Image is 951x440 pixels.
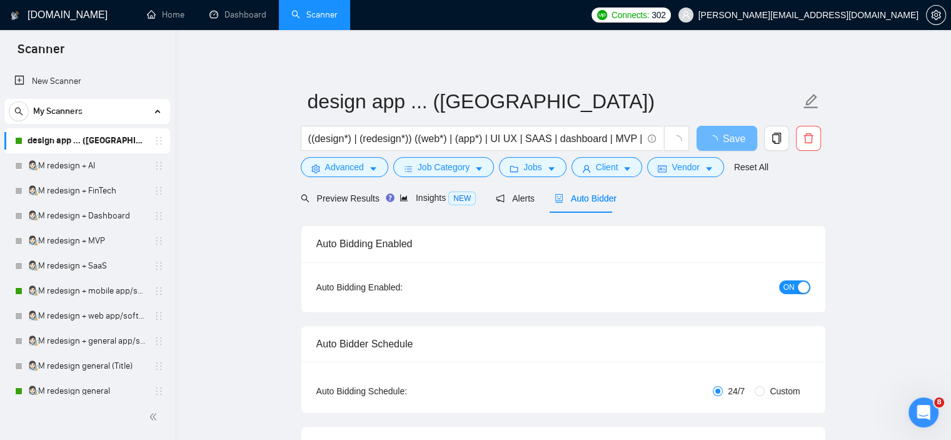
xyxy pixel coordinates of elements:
button: setting [926,5,946,25]
span: area-chart [400,193,408,202]
a: 👩🏻‍🎨M redesign + Dashboard [28,203,146,228]
span: robot [555,194,563,203]
button: copy [764,126,789,151]
button: delete [796,126,821,151]
span: holder [154,236,164,246]
span: loading [708,135,723,145]
span: holder [154,211,164,221]
span: caret-down [369,164,378,173]
div: Auto Bidding Schedule: [316,384,481,398]
span: caret-down [475,164,483,173]
a: Reset All [734,160,768,174]
span: Preview Results [301,193,380,203]
a: dashboardDashboard [209,9,266,20]
button: userClientcaret-down [571,157,643,177]
span: setting [927,10,945,20]
span: Scanner [8,40,74,66]
span: setting [311,164,320,173]
span: Custom [765,384,805,398]
span: caret-down [623,164,631,173]
a: 👩🏻‍🎨M redesign + SaaS [28,253,146,279]
span: 24/7 [723,384,750,398]
span: search [301,194,309,203]
span: Insights [400,193,476,203]
span: user [582,164,591,173]
span: info-circle [648,135,656,143]
span: Auto Bidder [555,193,616,203]
span: Client [596,160,618,174]
span: My Scanners [33,99,83,124]
div: Auto Bidder Schedule [316,326,810,362]
li: New Scanner [4,69,170,94]
button: idcardVendorcaret-down [647,157,723,177]
span: holder [154,261,164,271]
a: 👩🏻‍🎨M redesign + mobile app/software/platforam [28,279,146,304]
span: 302 [652,8,665,22]
button: settingAdvancedcaret-down [301,157,388,177]
a: New Scanner [14,69,160,94]
span: caret-down [705,164,713,173]
span: double-left [149,411,161,423]
input: Scanner name... [308,86,800,117]
span: NEW [448,192,476,205]
button: search [9,101,29,121]
span: notification [496,194,505,203]
span: ON [783,280,795,294]
span: holder [154,386,164,396]
span: Vendor [672,160,699,174]
span: 8 [934,397,944,407]
img: upwork-logo.png [597,10,607,20]
span: caret-down [547,164,556,173]
span: bars [404,164,413,173]
span: user [682,11,690,19]
span: edit [803,93,819,110]
span: Connects: [611,8,649,22]
a: design app ... ([GEOGRAPHIC_DATA]) [28,128,146,153]
input: Search Freelance Jobs... [308,131,642,146]
a: 👩🏻‍🎨M redesign + AI [28,153,146,178]
span: Save [723,131,745,146]
a: 👩🏻‍🎨M redesign general [28,379,146,404]
span: copy [765,133,788,144]
span: holder [154,136,164,146]
span: holder [154,161,164,171]
span: Jobs [523,160,542,174]
iframe: Intercom live chat [908,397,938,427]
button: folderJobscaret-down [499,157,566,177]
span: Alerts [496,193,535,203]
span: search [9,107,28,116]
span: delete [797,133,820,144]
a: homeHome [147,9,184,20]
a: 👩🏻‍🎨M redesign + general app/software/platform [28,329,146,354]
button: barsJob Categorycaret-down [393,157,494,177]
span: holder [154,336,164,346]
span: loading [671,135,682,146]
button: Save [697,126,757,151]
div: Auto Bidding Enabled: [316,280,481,294]
img: logo [11,6,19,26]
span: Advanced [325,160,364,174]
span: idcard [658,164,667,173]
span: holder [154,286,164,296]
span: holder [154,361,164,371]
span: Job Category [418,160,470,174]
span: holder [154,311,164,321]
a: searchScanner [291,9,338,20]
a: 👩🏻‍🎨M redesign + FinTech [28,178,146,203]
span: holder [154,186,164,196]
a: 👩🏻‍🎨M redesign general (Title) [28,354,146,379]
a: 👩🏻‍🎨M redesign + MVP [28,228,146,253]
a: setting [926,10,946,20]
div: Tooltip anchor [385,192,396,203]
span: folder [510,164,518,173]
div: Auto Bidding Enabled [316,226,810,262]
a: 👩🏻‍🎨M redesign + web app/software/platform [28,304,146,329]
